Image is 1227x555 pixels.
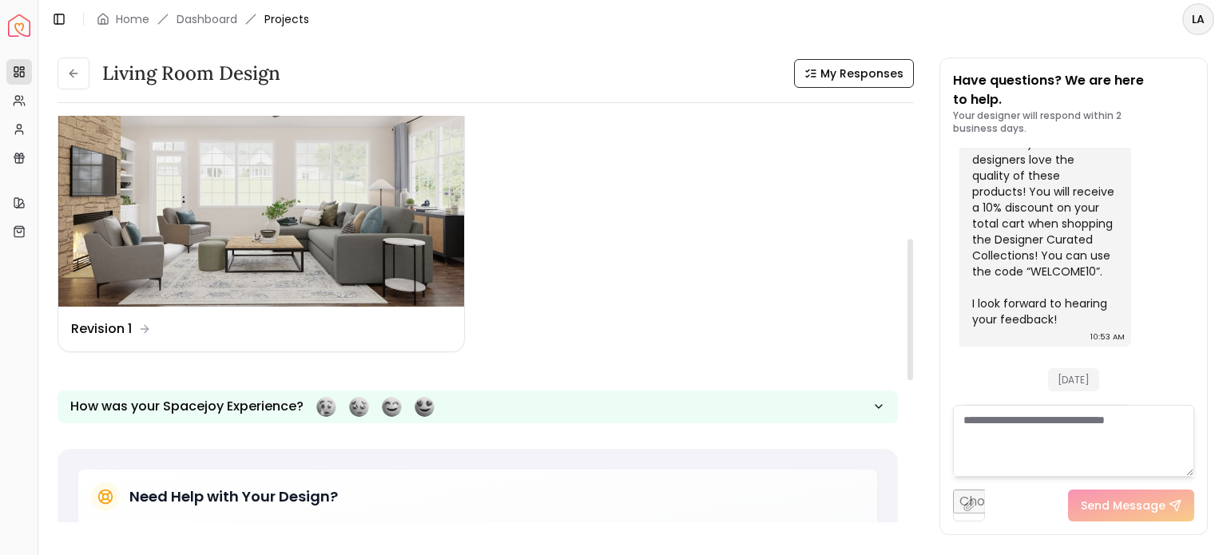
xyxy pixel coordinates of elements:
button: My Responses [794,59,914,88]
p: Your designer will respond within 2 business days. [953,109,1194,135]
div: 10:53 AM [1090,329,1125,345]
a: Home [116,11,149,27]
nav: breadcrumb [97,11,309,27]
a: Revision 1Revision 1 [58,77,465,352]
a: Spacejoy [8,14,30,37]
p: How was your Spacejoy Experience? [70,397,304,416]
dd: Revision 1 [71,319,132,339]
button: How was your Spacejoy Experience?Feeling terribleFeeling badFeeling goodFeeling awesome [58,390,898,423]
h3: Living Room Design [102,61,280,86]
h5: Need Help with Your Design? [129,486,338,508]
span: LA [1184,5,1213,34]
p: Email us at [171,521,292,533]
span: Projects [264,11,309,27]
a: Dashboard [177,11,237,27]
img: Spacejoy Logo [8,14,30,37]
button: LA [1182,3,1214,35]
img: Revision 1 [58,78,464,307]
span: [DATE] [1048,368,1099,391]
p: Have questions? We are here to help. [953,71,1194,109]
span: My Responses [820,65,903,81]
